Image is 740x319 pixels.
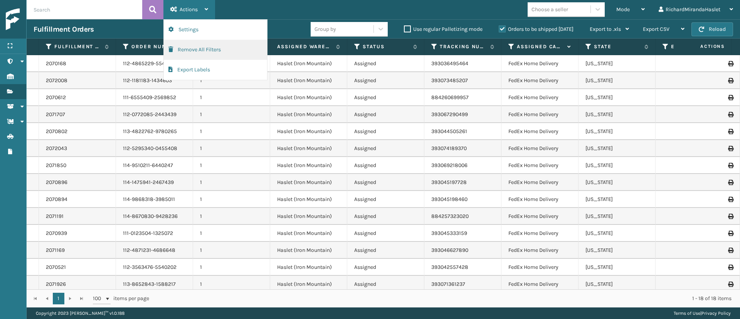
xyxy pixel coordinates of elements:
[590,26,621,32] span: Export to .xls
[363,43,409,50] label: Status
[501,157,579,174] td: FedEx Home Delivery
[501,140,579,157] td: FedEx Home Delivery
[674,307,731,319] div: |
[728,265,733,270] i: Print Label
[193,208,270,225] td: 1
[347,89,424,106] td: Assigned
[347,276,424,293] td: Assigned
[270,72,347,89] td: Haslet (Iron Mountain)
[116,276,193,293] td: 113-8652843-1588217
[46,280,66,288] a: 2071926
[116,191,193,208] td: 114-9868318-3985011
[728,163,733,168] i: Print Label
[46,179,67,186] a: 2070896
[193,157,270,174] td: 1
[270,89,347,106] td: Haslet (Iron Mountain)
[116,140,193,157] td: 112-5295340-0455408
[347,225,424,242] td: Assigned
[93,293,149,304] span: items per page
[193,225,270,242] td: 1
[46,77,67,84] a: 2072008
[6,8,75,30] img: logo
[116,259,193,276] td: 112-3563476-5540202
[46,196,67,203] a: 2070894
[728,112,733,117] i: Print Label
[616,6,630,13] span: Mode
[46,94,66,101] a: 2070612
[116,174,193,191] td: 114-1475941-2467439
[579,106,656,123] td: [US_STATE]
[501,191,579,208] td: FedEx Home Delivery
[579,55,656,72] td: [US_STATE]
[431,247,468,253] a: 393046627890
[36,307,124,319] p: Copyright 2023 [PERSON_NAME]™ v 1.0.188
[579,157,656,174] td: [US_STATE]
[116,106,193,123] td: 112-0772085-2443439
[431,77,468,84] a: 393073485207
[579,191,656,208] td: [US_STATE]
[270,157,347,174] td: Haslet (Iron Mountain)
[277,43,332,50] label: Assigned Warehouse
[347,106,424,123] td: Assigned
[164,20,267,40] button: Settings
[501,89,579,106] td: FedEx Home Delivery
[501,242,579,259] td: FedEx Home Delivery
[728,214,733,219] i: Print Label
[270,225,347,242] td: Haslet (Iron Mountain)
[728,180,733,185] i: Print Label
[579,140,656,157] td: [US_STATE]
[728,282,733,287] i: Print Label
[579,259,656,276] td: [US_STATE]
[270,140,347,157] td: Haslet (Iron Mountain)
[501,174,579,191] td: FedEx Home Delivery
[431,94,469,101] a: 884260699957
[270,208,347,225] td: Haslet (Iron Mountain)
[431,179,467,186] a: 393045197728
[501,123,579,140] td: FedEx Home Delivery
[347,140,424,157] td: Assigned
[431,128,467,135] a: 393044505261
[270,106,347,123] td: Haslet (Iron Mountain)
[728,78,733,83] i: Print Label
[193,89,270,106] td: 1
[270,55,347,72] td: Haslet (Iron Mountain)
[116,157,193,174] td: 114-9510211-6440247
[180,6,198,13] span: Actions
[347,72,424,89] td: Assigned
[501,72,579,89] td: FedEx Home Delivery
[728,129,733,134] i: Print Label
[431,213,469,219] a: 884257323020
[701,311,731,316] a: Privacy Policy
[193,72,270,89] td: 1
[501,55,579,72] td: FedEx Home Delivery
[54,43,101,50] label: Fulfillment Order Id
[164,60,267,80] button: Export Labels
[579,89,656,106] td: [US_STATE]
[440,43,486,50] label: Tracking Number
[46,162,66,169] a: 2071850
[46,128,67,135] a: 2070802
[270,123,347,140] td: Haslet (Iron Mountain)
[676,40,730,53] span: Actions
[131,43,178,50] label: Order Number
[116,55,193,72] td: 112-4865229-5546652
[691,22,733,36] button: Reload
[193,276,270,293] td: 1
[116,89,193,106] td: 111-6555409-2569852
[671,43,718,50] label: Error
[347,208,424,225] td: Assigned
[347,174,424,191] td: Assigned
[501,208,579,225] td: FedEx Home Delivery
[579,123,656,140] td: [US_STATE]
[116,72,193,89] td: 112-1181183-1434603
[314,25,336,33] div: Group by
[431,60,468,67] a: 393036495464
[431,281,465,287] a: 393071361237
[431,196,468,203] a: 393045198460
[193,242,270,259] td: 1
[193,140,270,157] td: 1
[270,242,347,259] td: Haslet (Iron Mountain)
[46,213,64,220] a: 2071191
[193,191,270,208] td: 1
[517,43,563,50] label: Assigned Carrier Service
